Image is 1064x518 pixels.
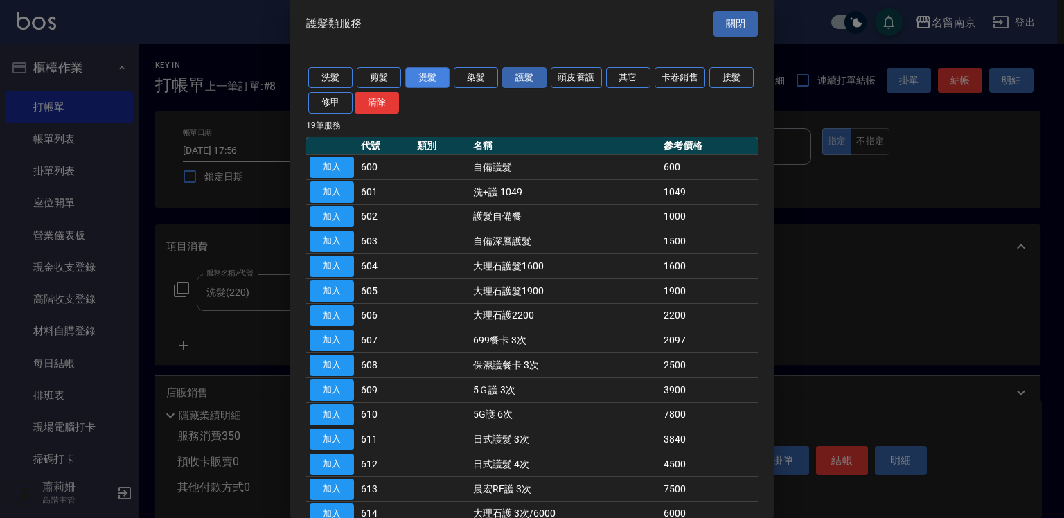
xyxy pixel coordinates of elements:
button: 修甲 [308,92,353,114]
button: 加入 [310,379,354,401]
button: 加入 [310,355,354,376]
button: 加入 [310,305,354,327]
td: 3900 [660,377,758,402]
button: 加入 [310,181,354,203]
td: 606 [357,303,414,328]
td: 大理石護髮1900 [470,278,660,303]
button: 洗髮 [308,67,353,89]
p: 19 筆服務 [306,119,758,132]
td: 自備護髮 [470,155,660,180]
td: 605 [357,278,414,303]
td: 2097 [660,328,758,353]
td: 608 [357,353,414,378]
td: 洗+護 1049 [470,179,660,204]
td: 611 [357,427,414,452]
button: 頭皮養護 [551,67,602,89]
td: 日式護髮 4次 [470,452,660,477]
button: 加入 [310,404,354,426]
td: 7800 [660,402,758,427]
button: 加入 [310,231,354,252]
button: 關閉 [713,11,758,37]
button: 清除 [355,92,399,114]
button: 接髮 [709,67,754,89]
td: 4500 [660,452,758,477]
td: 600 [357,155,414,180]
td: 613 [357,476,414,501]
td: 護髮自備餐 [470,204,660,229]
td: 1049 [660,179,758,204]
td: 5G護 6次 [470,402,660,427]
th: 類別 [414,137,470,155]
button: 加入 [310,280,354,302]
td: 1900 [660,278,758,303]
button: 加入 [310,454,354,475]
td: 大理石護髮1600 [470,254,660,279]
td: 609 [357,377,414,402]
td: 602 [357,204,414,229]
td: 1600 [660,254,758,279]
td: 保濕護餐卡 3次 [470,353,660,378]
td: 604 [357,254,414,279]
td: 1500 [660,229,758,254]
td: 603 [357,229,414,254]
td: 7500 [660,476,758,501]
td: 600 [660,155,758,180]
button: 加入 [310,256,354,277]
td: 610 [357,402,414,427]
button: 其它 [606,67,650,89]
td: 晨宏RE護 3次 [470,476,660,501]
td: 699餐卡 3次 [470,328,660,353]
span: 護髮類服務 [306,17,362,30]
th: 參考價格 [660,137,758,155]
button: 卡卷銷售 [655,67,706,89]
th: 代號 [357,137,414,155]
td: 1000 [660,204,758,229]
button: 加入 [310,157,354,178]
th: 名稱 [470,137,660,155]
button: 加入 [310,479,354,500]
button: 剪髮 [357,67,401,89]
button: 加入 [310,330,354,351]
td: 日式護髮 3次 [470,427,660,452]
td: 3840 [660,427,758,452]
td: 自備深層護髮 [470,229,660,254]
td: 601 [357,179,414,204]
td: 607 [357,328,414,353]
td: 大理石護2200 [470,303,660,328]
td: 2200 [660,303,758,328]
td: 5Ｇ護 3次 [470,377,660,402]
button: 加入 [310,429,354,450]
button: 染髮 [454,67,498,89]
button: 加入 [310,206,354,228]
button: 燙髮 [405,67,450,89]
td: 612 [357,452,414,477]
button: 護髮 [502,67,547,89]
td: 2500 [660,353,758,378]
